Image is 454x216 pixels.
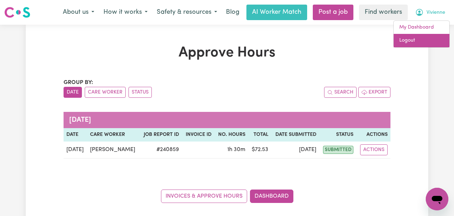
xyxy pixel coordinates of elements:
a: Careseekers logo [4,4,30,20]
span: Vivienne [426,9,445,17]
span: Group by: [64,80,93,85]
button: Actions [360,144,388,155]
th: No. Hours [214,128,248,142]
h1: Approve Hours [64,44,390,61]
a: Post a job [313,5,353,20]
button: Export [358,87,390,98]
th: Invoice ID [182,128,214,142]
td: [DATE] [271,142,319,158]
a: My Dashboard [394,21,449,34]
div: My Account [393,20,450,48]
button: sort invoices by care worker [85,87,126,98]
th: Care worker [87,128,139,142]
th: Date [64,128,87,142]
button: Safety & resources [152,5,222,20]
a: Blog [222,5,244,20]
th: Total [248,128,271,142]
a: Find workers [359,5,408,20]
iframe: Button to launch messaging window [426,188,448,210]
a: Logout [394,34,449,47]
button: My Account [411,5,450,20]
a: AI Worker Match [246,5,307,20]
th: Date Submitted [271,128,319,142]
span: 1 hour 30 minutes [227,147,245,152]
button: Search [324,87,357,98]
button: About us [58,5,99,20]
th: Job Report ID [140,128,182,142]
td: # 240859 [140,142,182,158]
button: sort invoices by date [64,87,82,98]
button: How it works [99,5,152,20]
span: submitted [323,146,353,154]
button: sort invoices by paid status [129,87,152,98]
td: $ 72.53 [248,142,271,158]
td: [PERSON_NAME] [87,142,139,158]
img: Careseekers logo [4,6,30,19]
a: Dashboard [250,190,293,203]
a: Invoices & Approve Hours [161,190,247,203]
th: Actions [356,128,390,142]
th: Status [319,128,356,142]
td: [DATE] [64,142,87,158]
caption: [DATE] [64,112,390,128]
